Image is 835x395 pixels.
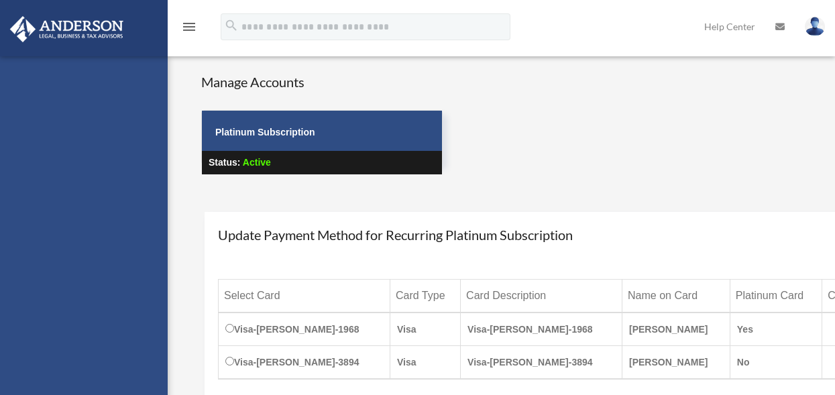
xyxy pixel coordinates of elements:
[390,346,461,380] td: Visa
[461,346,622,380] td: Visa-[PERSON_NAME]-3894
[805,17,825,36] img: User Pic
[243,157,271,168] span: Active
[622,346,730,380] td: [PERSON_NAME]
[622,280,730,313] th: Name on Card
[215,127,315,137] strong: Platinum Subscription
[219,346,390,380] td: Visa-[PERSON_NAME]-3894
[219,280,390,313] th: Select Card
[730,346,822,380] td: No
[622,313,730,346] td: [PERSON_NAME]
[219,313,390,346] td: Visa-[PERSON_NAME]-1968
[730,280,822,313] th: Platinum Card
[224,18,239,33] i: search
[730,313,822,346] td: Yes
[461,280,622,313] th: Card Description
[201,72,443,91] h4: Manage Accounts
[390,280,461,313] th: Card Type
[6,16,127,42] img: Anderson Advisors Platinum Portal
[461,313,622,346] td: Visa-[PERSON_NAME]-1968
[181,23,197,35] a: menu
[390,313,461,346] td: Visa
[181,19,197,35] i: menu
[209,157,240,168] strong: Status:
